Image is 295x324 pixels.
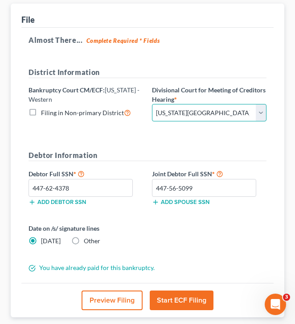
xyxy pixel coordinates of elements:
[84,237,100,245] span: Other
[152,199,209,206] button: Add spouse SSN
[29,86,139,103] span: [US_STATE] - Western
[29,35,266,46] h5: Almost There...
[41,109,124,116] span: Filing in Non-primary District
[147,168,271,179] label: Joint Debtor Full SSN
[265,294,286,315] iframe: Intercom live chat
[152,179,256,197] input: XXX-XX-XXXX
[29,67,266,78] h5: District Information
[29,85,143,104] label: Bankruptcy Court CM/ECF:
[29,179,133,197] input: XXX-XX-XXXX
[24,263,271,272] div: You have already paid for this bankruptcy.
[24,168,147,179] label: Debtor Full SSN
[41,237,61,245] span: [DATE]
[82,291,143,310] button: Preview Filing
[21,14,35,25] div: File
[86,37,160,44] strong: Complete Required * Fields
[29,150,266,161] h5: Debtor Information
[152,85,266,104] label: Divisional Court for Meeting of Creditors Hearing
[283,294,290,301] span: 3
[29,224,143,233] label: Date on /s/ signature lines
[150,291,213,310] button: Start ECF Filing
[29,199,86,206] button: Add debtor SSN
